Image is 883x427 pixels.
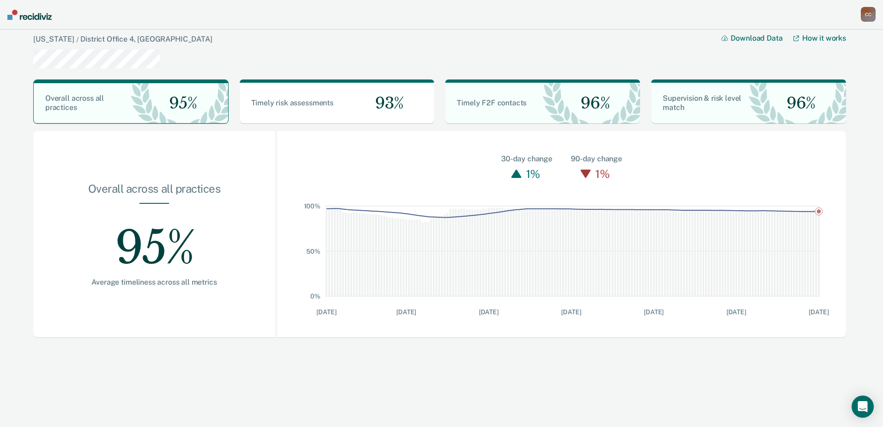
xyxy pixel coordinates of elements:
[63,278,246,287] div: Average timeliness across all metrics
[793,34,846,43] a: How it works
[162,94,197,113] span: 95%
[663,94,741,112] span: Supervision & risk level match
[368,94,404,113] span: 93%
[396,308,416,316] text: [DATE]
[501,153,552,165] div: 30-day change
[74,36,80,43] span: /
[721,34,793,43] button: Download Data
[861,7,876,22] div: C C
[593,165,612,183] div: 1%
[571,153,622,165] div: 90-day change
[63,204,246,278] div: 95%
[726,308,746,316] text: [DATE]
[45,94,104,112] span: Overall across all practices
[779,94,816,113] span: 96%
[80,35,212,43] a: District Office 4, [GEOGRAPHIC_DATA]
[33,35,74,43] a: [US_STATE]
[457,98,526,107] span: Timely F2F contacts
[524,165,543,183] div: 1%
[7,10,52,20] img: Recidiviz
[561,308,581,316] text: [DATE]
[809,308,829,316] text: [DATE]
[316,308,336,316] text: [DATE]
[852,396,874,418] div: Open Intercom Messenger
[63,182,246,203] div: Overall across all practices
[251,98,333,107] span: Timely risk assessments
[861,7,876,22] button: CC
[644,308,664,316] text: [DATE]
[573,94,610,113] span: 96%
[479,308,499,316] text: [DATE]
